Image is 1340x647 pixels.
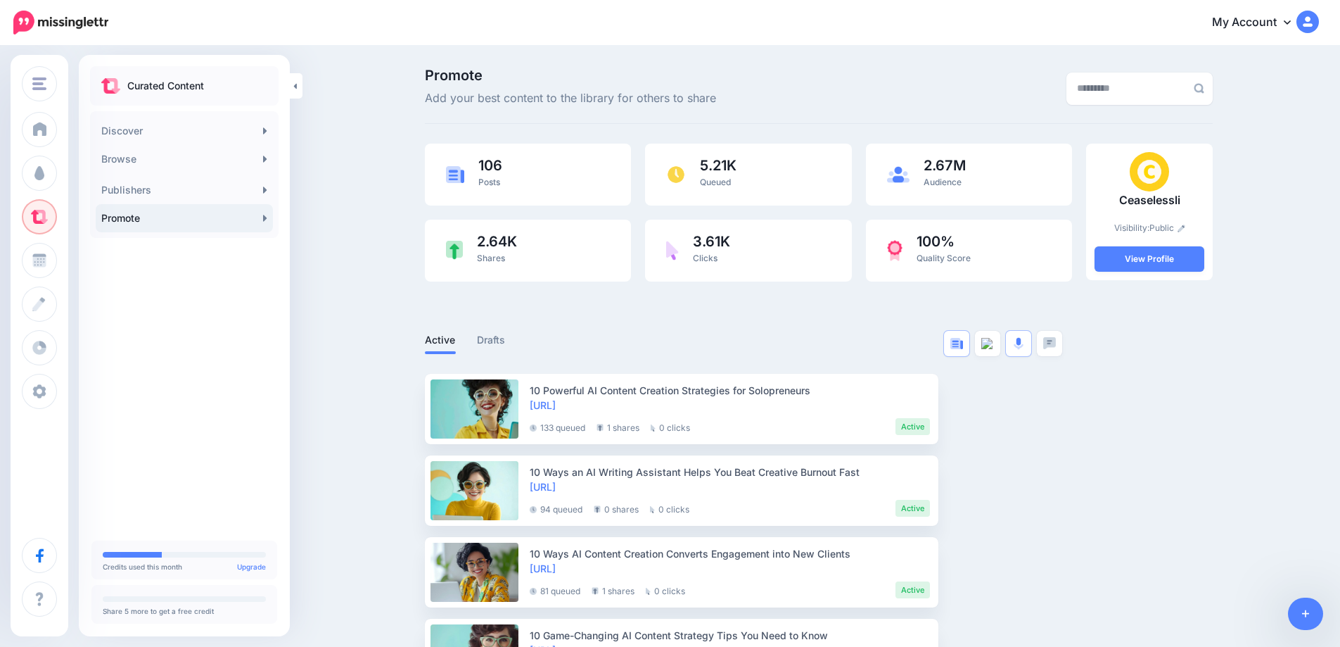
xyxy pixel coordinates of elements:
img: clock-grey-darker.png [530,506,537,513]
a: View Profile [1095,246,1204,272]
li: 0 clicks [651,418,690,435]
span: Add your best content to the library for others to share [425,89,716,108]
img: clock-grey-darker.png [530,425,537,432]
p: Ceaselessli [1095,191,1204,210]
a: Browse [96,145,273,173]
span: 100% [917,234,971,249]
li: Active [895,500,930,517]
img: clock.png [666,165,686,184]
img: pointer-purple.png [666,241,679,260]
li: 94 queued [530,500,582,517]
span: 3.61K [693,234,730,249]
span: Shares [477,253,505,263]
a: Drafts [477,332,506,348]
span: Queued [700,177,731,187]
img: users-blue.png [887,166,910,183]
span: 2.64K [477,234,517,249]
p: Curated Content [127,77,204,94]
a: My Account [1198,6,1319,40]
span: Posts [478,177,500,187]
span: 5.21K [700,158,736,172]
li: 1 shares [592,582,634,598]
li: Active [895,582,930,598]
img: share-green.png [446,241,463,260]
a: [URL] [530,399,556,411]
div: 10 Ways AI Content Creation Converts Engagement into New Clients [530,546,930,561]
img: curate.png [101,78,120,94]
a: Publishers [96,176,273,204]
li: Active [895,418,930,435]
span: 2.67M [924,158,966,172]
img: Missinglettr [13,11,108,34]
a: [URL] [530,563,556,574]
li: 0 shares [594,500,639,517]
span: 106 [478,158,502,172]
a: [URL] [530,481,556,493]
span: Clicks [693,253,717,263]
p: Visibility: [1095,221,1204,235]
img: pointer-grey.png [646,588,651,595]
li: 0 clicks [646,582,685,598]
img: search-grey-6.png [1194,83,1204,94]
span: Audience [924,177,962,187]
a: Public [1149,222,1185,233]
img: video--grey.png [981,338,994,349]
a: Discover [96,117,273,145]
img: chat-square-grey.png [1043,337,1056,349]
img: microphone.png [1014,337,1023,350]
img: share-grey.png [594,505,601,513]
div: 10 Ways an AI Writing Assistant Helps You Beat Creative Burnout Fast [530,465,930,479]
img: share-grey.png [596,424,604,432]
img: article-blue.png [446,166,464,182]
img: pointer-grey.png [651,425,656,432]
li: 133 queued [530,418,585,435]
img: clock-grey-darker.png [530,588,537,595]
li: 1 shares [596,418,639,435]
img: pencil.png [1178,225,1185,232]
div: 10 Powerful AI Content Creation Strategies for Solopreneurs [530,383,930,398]
a: Active [425,332,456,348]
img: MQSJWLHJCKXV2AQVWKGQBXABK9I9LYSZ_thumb.gif [1130,152,1169,191]
img: menu.png [32,77,46,90]
div: 10 Game-Changing AI Content Strategy Tips You Need to Know [530,628,930,643]
img: prize-red.png [887,240,902,261]
img: share-grey.png [592,587,599,595]
li: 81 queued [530,582,580,598]
li: 0 clicks [650,500,689,517]
img: pointer-grey.png [650,506,655,513]
span: Promote [425,68,716,82]
a: Promote [96,204,273,232]
img: article-blue.png [950,338,963,349]
span: Quality Score [917,253,971,263]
